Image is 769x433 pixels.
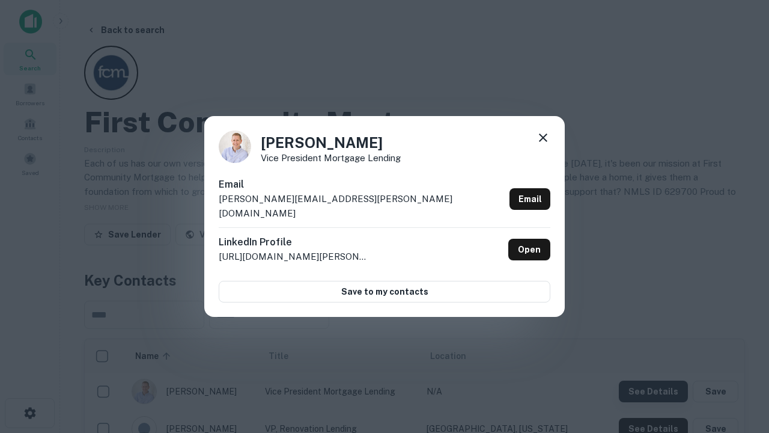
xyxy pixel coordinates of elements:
a: Open [508,239,550,260]
p: [PERSON_NAME][EMAIL_ADDRESS][PERSON_NAME][DOMAIN_NAME] [219,192,505,220]
iframe: Chat Widget [709,298,769,356]
p: Vice President Mortgage Lending [261,153,401,162]
button: Save to my contacts [219,281,550,302]
p: [URL][DOMAIN_NAME][PERSON_NAME] [219,250,369,264]
a: Email [509,188,550,210]
h6: LinkedIn Profile [219,235,369,250]
h4: [PERSON_NAME] [261,132,401,153]
h6: Email [219,177,505,192]
img: 1520878720083 [219,131,251,163]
